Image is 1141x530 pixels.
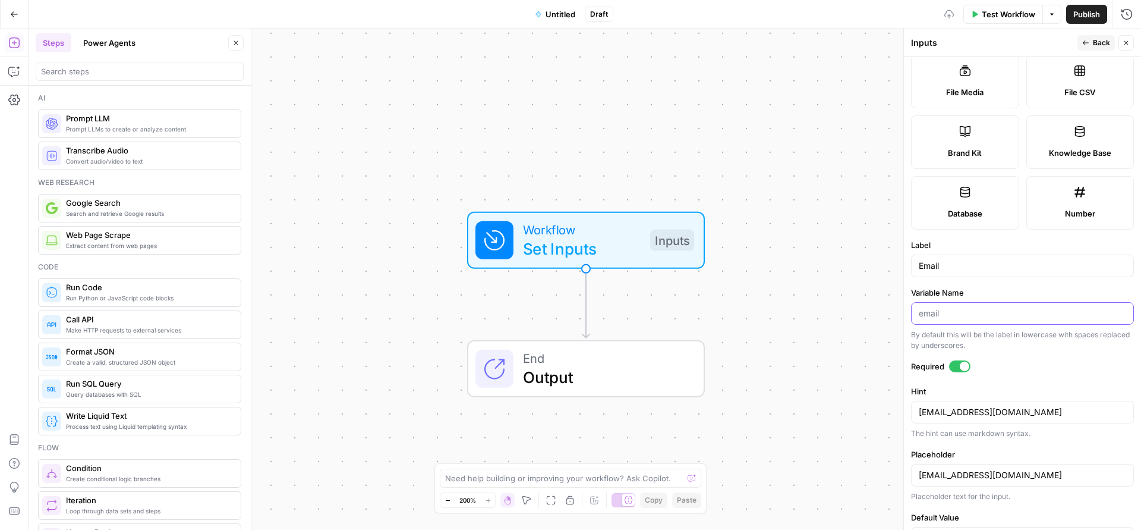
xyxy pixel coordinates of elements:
[919,260,1126,272] input: Input Label
[36,33,71,52] button: Steps
[911,512,1134,523] label: Default Value
[38,443,241,453] div: Flow
[38,93,241,104] div: Ai
[946,86,984,98] span: File Media
[911,37,1074,49] div: Inputs
[459,495,476,505] span: 200%
[66,506,231,516] span: Loop through data sets and steps
[66,145,231,156] span: Transcribe Audio
[911,449,1134,460] label: Placeholder
[645,495,663,506] span: Copy
[66,390,231,399] span: Query databases with SQL
[66,474,231,484] span: Create conditional logic branches
[66,462,231,474] span: Condition
[911,330,1134,351] div: By default this will be the label in lowercase with spaces replaced by underscores.
[66,229,231,241] span: Web Page Scrape
[41,65,238,77] input: Search steps
[672,493,701,508] button: Paste
[66,494,231,506] span: Iteration
[66,357,231,367] span: Create a valid, structured JSON object
[66,124,231,134] span: Prompt LLMs to create or analyze content
[66,422,231,431] span: Process text using Liquid templating syntax
[66,241,231,250] span: Extract content from web pages
[948,147,982,159] span: Brand Kit
[919,308,1121,319] input: email
[66,281,231,293] span: Run Code
[523,220,641,239] span: Workflow
[982,8,1035,20] span: Test Workflow
[66,112,231,124] span: Prompt LLM
[640,493,667,508] button: Copy
[66,346,231,357] span: Format JSON
[66,156,231,166] span: Convert audio/video to text
[1093,37,1110,48] span: Back
[66,197,231,209] span: Google Search
[1049,147,1111,159] span: Knowledge Base
[911,385,1134,397] label: Hint
[523,365,685,389] span: Output
[590,9,608,20] span: Draft
[911,360,1134,372] label: Required
[650,230,694,251] div: Inputs
[1077,35,1115,51] button: Back
[582,269,590,338] g: Edge from start to end
[1064,86,1095,98] span: File CSV
[523,237,641,261] span: Set Inputs
[38,177,241,188] div: Web research
[677,495,696,506] span: Paste
[66,209,231,218] span: Search and retrieve Google results
[919,406,1126,418] textarea: [EMAIL_ADDRESS][DOMAIN_NAME]
[38,262,241,272] div: Code
[911,287,1134,299] label: Variable Name
[528,5,582,24] button: Untitled
[963,5,1042,24] button: Test Workflow
[911,428,1134,439] div: The hint can use markdown syntax.
[1066,5,1107,24] button: Publish
[1073,8,1100,20] span: Publish
[523,349,685,368] span: End
[546,8,575,20] span: Untitled
[66,378,231,390] span: Run SQL Query
[76,33,143,52] button: Power Agents
[1065,208,1095,219] span: Number
[66,313,231,325] span: Call API
[919,469,1126,481] input: Input Placeholder
[911,491,1134,502] div: Placeholder text for the input.
[911,239,1134,251] label: Label
[66,293,231,303] span: Run Python or JavaScript code blocks
[402,340,770,397] div: EndOutput
[66,325,231,335] span: Make HTTP requests to external services
[66,410,231,422] span: Write Liquid Text
[948,208,982,219] span: Database
[402,212,770,269] div: WorkflowSet InputsInputs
